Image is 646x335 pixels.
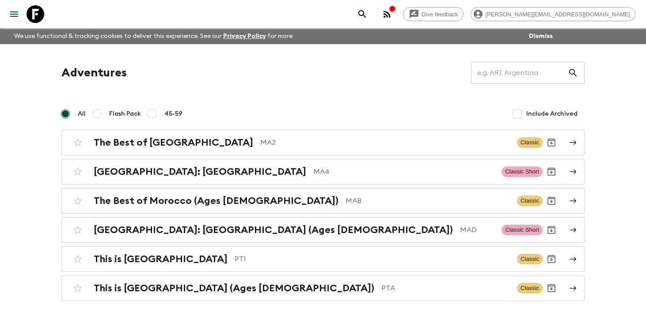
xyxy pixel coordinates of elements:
[346,196,510,206] p: MAB
[517,254,543,264] span: Classic
[94,253,228,265] h2: This is [GEOGRAPHIC_DATA]
[260,137,510,148] p: MA2
[502,225,543,235] span: Classic Short
[527,30,555,42] button: Dismiss
[61,159,585,184] a: [GEOGRAPHIC_DATA]: [GEOGRAPHIC_DATA]MA4Classic ShortArchive
[543,279,560,297] button: Archive
[543,163,560,181] button: Archive
[61,246,585,272] a: This is [GEOGRAPHIC_DATA]PT1ClassicArchive
[61,130,585,155] a: The Best of [GEOGRAPHIC_DATA]MA2ClassicArchive
[11,28,297,44] p: We use functional & tracking cookies to deliver this experience. See our for more.
[543,221,560,239] button: Archive
[460,225,494,235] p: MAD
[109,109,141,118] span: Flash Pack
[543,250,560,268] button: Archive
[517,137,543,148] span: Classic
[353,5,371,23] button: search adventures
[543,192,560,210] button: Archive
[235,254,510,264] p: PT1
[94,282,374,294] h2: This is [GEOGRAPHIC_DATA] (Ages [DEMOGRAPHIC_DATA])
[502,166,543,177] span: Classic Short
[5,5,23,23] button: menu
[403,7,464,21] a: Give feedback
[417,11,463,18] span: Give feedback
[471,7,635,21] div: [PERSON_NAME][EMAIL_ADDRESS][DOMAIN_NAME]
[61,64,127,82] h1: Adventures
[381,283,510,294] p: PTA
[471,60,568,85] input: e.g. AR1, Argentina
[481,11,635,18] span: [PERSON_NAME][EMAIL_ADDRESS][DOMAIN_NAME]
[526,109,578,118] span: Include Archived
[78,109,86,118] span: All
[164,109,182,118] span: 45-59
[313,166,494,177] p: MA4
[94,224,453,236] h2: [GEOGRAPHIC_DATA]: [GEOGRAPHIC_DATA] (Ages [DEMOGRAPHIC_DATA])
[94,195,338,207] h2: The Best of Morocco (Ages [DEMOGRAPHIC_DATA])
[61,188,585,214] a: The Best of Morocco (Ages [DEMOGRAPHIC_DATA])MABClassicArchive
[517,196,543,206] span: Classic
[94,166,306,177] h2: [GEOGRAPHIC_DATA]: [GEOGRAPHIC_DATA]
[94,137,253,148] h2: The Best of [GEOGRAPHIC_DATA]
[543,134,560,151] button: Archive
[517,283,543,294] span: Classic
[223,33,266,39] a: Privacy Policy
[61,275,585,301] a: This is [GEOGRAPHIC_DATA] (Ages [DEMOGRAPHIC_DATA])PTAClassicArchive
[61,217,585,243] a: [GEOGRAPHIC_DATA]: [GEOGRAPHIC_DATA] (Ages [DEMOGRAPHIC_DATA])MADClassic ShortArchive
